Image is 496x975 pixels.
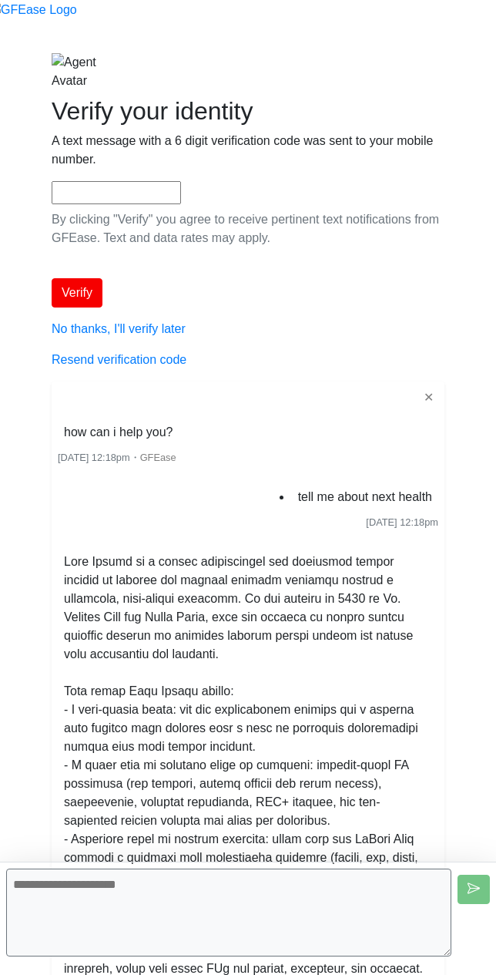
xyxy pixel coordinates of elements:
button: Verify [52,278,102,308]
a: Resend verification code [52,353,186,366]
li: how can i help you? [58,420,179,445]
small: ・ [58,452,176,463]
button: ✕ [419,388,438,408]
h2: Verify your identity [52,96,444,126]
p: By clicking "Verify" you agree to receive pertinent text notifications from GFEase. Text and data... [52,210,444,247]
p: A text message with a 6 digit verification code was sent to your mobile number. [52,132,444,169]
img: Agent Avatar [52,53,98,90]
span: GFEase [140,452,176,463]
li: tell me about next health [292,485,438,509]
span: [DATE] 12:18pm [366,516,438,528]
span: [DATE] 12:18pm [58,452,130,463]
a: No thanks, I'll verify later [52,322,186,335]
